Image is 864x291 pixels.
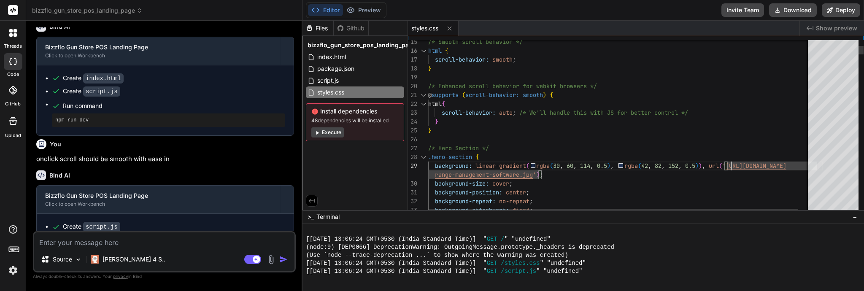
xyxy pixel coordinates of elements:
span: " "undefined" [505,235,551,243]
span: range-management-software.jpg [435,171,533,178]
h6: Bind AI [49,171,70,180]
div: 23 [408,108,417,117]
div: 33 [408,206,417,215]
img: settings [6,263,20,278]
div: Create [63,74,124,83]
span: { [550,91,553,99]
div: Bizzflo Gun Store POS Landing Page [45,191,271,200]
span: ' [722,162,726,170]
span: 60 [567,162,574,170]
span: , [574,162,577,170]
span: { [445,47,448,54]
div: 19 [408,73,417,82]
div: 22 [408,100,417,108]
button: Execute [311,127,344,137]
span: bizzflo_gun_store_pos_landing_page [308,41,416,49]
span: package.json [316,64,355,74]
span: ; [513,56,516,63]
span: rgba [624,162,638,170]
button: Bizzflo Gun Store POS Landing PageClick to open Workbench [37,186,280,213]
span: 152 [668,162,678,170]
span: html [428,100,442,108]
span: ( [462,91,465,99]
div: Click to open Workbench [45,52,271,59]
span: , [648,162,651,170]
pre: npm run dev [55,117,282,124]
p: Always double-check its answers. Your in Bind [33,272,296,280]
span: smooth [492,56,513,63]
code: script.js [83,222,120,232]
span: 48 dependencies will be installed [311,117,399,124]
div: Click to open Workbench [45,201,271,207]
span: , [678,162,682,170]
span: scroll-behavior: [442,109,496,116]
span: − [853,213,857,221]
span: { [442,100,445,108]
img: Claude 4 Sonnet [91,255,99,264]
span: } [428,127,432,134]
div: Click to collapse the range. [418,46,429,55]
span: fixed [513,206,529,214]
span: /styles.css [501,259,540,267]
div: Create [63,222,120,231]
span: , [661,162,665,170]
button: Download [769,3,817,17]
h6: You [50,140,61,148]
div: 25 [408,126,417,135]
span: .hero-section [428,153,472,161]
span: 114 [580,162,591,170]
span: { [475,153,479,161]
span: ; [529,197,533,205]
p: onclick scroll should be smooth with ease in [36,154,294,164]
span: (node:9) [DEP0066] DeprecationWarning: OutgoingMessage.prototype._headers is deprecated [306,243,614,251]
code: index.html [83,73,124,84]
span: smooth [523,91,543,99]
span: >_ [308,213,314,221]
span: ( [719,162,722,170]
div: 28 [408,153,417,162]
span: ; [540,171,543,178]
span: GET [487,259,497,267]
div: 18 [408,64,417,73]
div: 29 [408,162,417,170]
div: 17 [408,55,417,64]
span: rgba [537,162,550,170]
span: [[DATE] 13:06:24 GMT+0530 (India Standard Time)] " [306,235,486,243]
div: 30 [408,179,417,188]
div: Files [302,24,333,32]
span: ) [695,162,699,170]
span: ; [509,180,513,187]
img: attachment [266,255,276,264]
span: 30 [553,162,560,170]
span: , [591,162,594,170]
span: cover [492,180,509,187]
span: /script.js [501,267,536,275]
label: GitHub [5,100,21,108]
span: @ [428,91,432,99]
span: " "undefined" [536,267,582,275]
label: Upload [5,132,21,139]
span: ) [699,162,702,170]
span: center [506,189,526,196]
span: ; [529,206,533,214]
button: − [851,210,859,224]
span: background-attachment: [435,206,509,214]
label: code [7,71,19,78]
div: 21 [408,91,417,100]
span: [[DATE] 13:06:24 GMT+0530 (India Standard Time)] " [306,259,486,267]
span: bizzflo_gun_store_pos_landing_page [32,6,143,15]
span: ; [513,109,516,116]
button: Editor [308,4,343,16]
div: 31 [408,188,417,197]
label: threads [4,43,22,50]
span: ' [533,171,536,178]
span: /* Enhanced scroll behavior for webkit browsers */ [428,82,597,90]
span: ) [536,171,540,178]
button: Preview [343,4,384,16]
div: 24 [408,117,417,126]
span: 82 [655,162,661,170]
span: ) [543,91,546,99]
span: auto [499,109,513,116]
span: ) [607,162,611,170]
img: Pick Models [75,256,82,263]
